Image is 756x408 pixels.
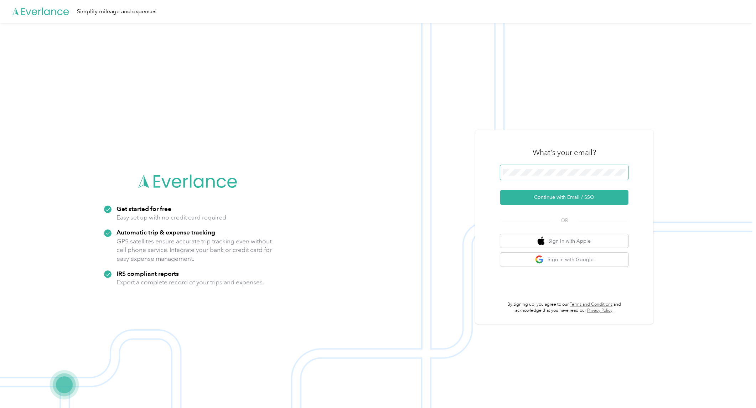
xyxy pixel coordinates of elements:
[77,7,156,16] div: Simplify mileage and expenses
[116,228,215,236] strong: Automatic trip & expense tracking
[570,302,613,307] a: Terms and Conditions
[116,278,264,287] p: Export a complete record of your trips and expenses.
[116,213,226,222] p: Easy set up with no credit card required
[552,217,577,224] span: OR
[538,237,545,246] img: apple logo
[500,301,628,314] p: By signing up, you agree to our and acknowledge that you have read our .
[533,148,596,157] h3: What's your email?
[116,205,171,212] strong: Get started for free
[116,237,272,263] p: GPS satellites ensure accurate trip tracking even without cell phone service. Integrate your bank...
[587,308,612,313] a: Privacy Policy
[535,255,544,264] img: google logo
[500,234,628,248] button: apple logoSign in with Apple
[116,270,179,277] strong: IRS compliant reports
[500,190,628,205] button: Continue with Email / SSO
[500,253,628,267] button: google logoSign in with Google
